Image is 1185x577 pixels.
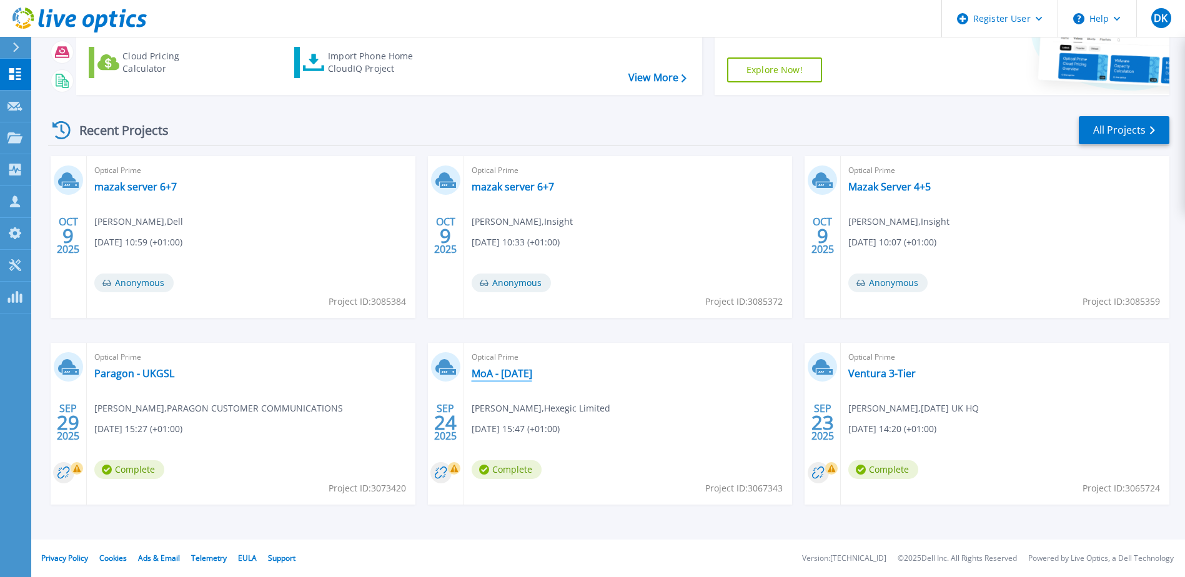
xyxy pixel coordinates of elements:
[94,215,183,229] span: [PERSON_NAME] , Dell
[329,481,406,495] span: Project ID: 3073420
[472,164,785,177] span: Optical Prime
[1083,295,1160,308] span: Project ID: 3085359
[191,553,227,563] a: Telemetry
[472,460,542,479] span: Complete
[328,50,425,75] div: Import Phone Home CloudIQ Project
[57,417,79,428] span: 29
[472,235,560,249] span: [DATE] 10:33 (+01:00)
[94,367,174,380] a: Paragon - UKGSL
[1028,555,1174,563] li: Powered by Live Optics, a Dell Technology
[848,367,916,380] a: Ventura 3-Tier
[1079,116,1169,144] a: All Projects
[434,213,457,259] div: OCT 2025
[122,50,222,75] div: Cloud Pricing Calculator
[56,213,80,259] div: OCT 2025
[628,72,687,84] a: View More
[94,180,177,193] a: mazak server 6+7
[472,180,554,193] a: mazak server 6+7
[811,213,835,259] div: OCT 2025
[440,230,451,241] span: 9
[811,417,834,428] span: 23
[848,460,918,479] span: Complete
[94,402,343,415] span: [PERSON_NAME] , PARAGON CUSTOMER COMMUNICATIONS
[705,295,783,308] span: Project ID: 3085372
[138,553,180,563] a: Ads & Email
[848,215,949,229] span: [PERSON_NAME] , Insight
[41,553,88,563] a: Privacy Policy
[329,295,406,308] span: Project ID: 3085384
[811,400,835,445] div: SEP 2025
[94,235,182,249] span: [DATE] 10:59 (+01:00)
[472,274,551,292] span: Anonymous
[434,417,457,428] span: 24
[89,47,228,78] a: Cloud Pricing Calculator
[1083,481,1160,495] span: Project ID: 3065724
[94,164,408,177] span: Optical Prime
[472,215,573,229] span: [PERSON_NAME] , Insight
[472,367,532,380] a: MoA - [DATE]
[848,350,1162,364] span: Optical Prime
[434,400,457,445] div: SEP 2025
[817,230,828,241] span: 9
[848,274,928,292] span: Anonymous
[94,350,408,364] span: Optical Prime
[472,422,560,436] span: [DATE] 15:47 (+01:00)
[268,553,295,563] a: Support
[705,481,783,495] span: Project ID: 3067343
[898,555,1017,563] li: © 2025 Dell Inc. All Rights Reserved
[727,57,822,82] a: Explore Now!
[99,553,127,563] a: Cookies
[62,230,74,241] span: 9
[802,555,886,563] li: Version: [TECHNICAL_ID]
[94,274,174,292] span: Anonymous
[472,402,610,415] span: [PERSON_NAME] , Hexegic Limited
[848,422,936,436] span: [DATE] 14:20 (+01:00)
[848,402,979,415] span: [PERSON_NAME] , [DATE] UK HQ
[238,553,257,563] a: EULA
[472,350,785,364] span: Optical Prime
[94,422,182,436] span: [DATE] 15:27 (+01:00)
[1154,13,1168,23] span: DK
[56,400,80,445] div: SEP 2025
[94,460,164,479] span: Complete
[848,235,936,249] span: [DATE] 10:07 (+01:00)
[848,164,1162,177] span: Optical Prime
[848,180,931,193] a: Mazak Server 4+5
[48,115,186,145] div: Recent Projects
